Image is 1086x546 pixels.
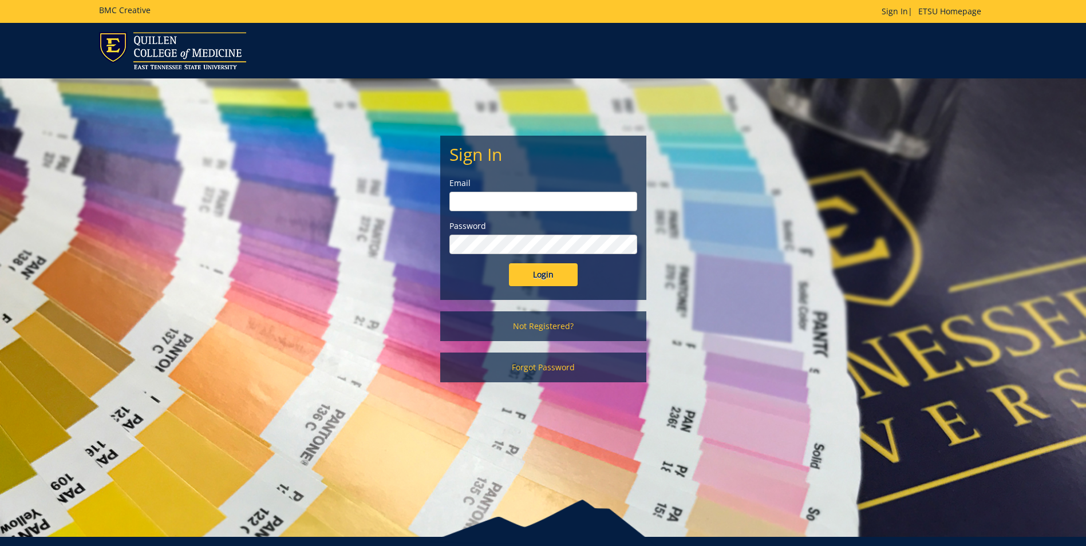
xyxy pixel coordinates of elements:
[99,32,246,69] img: ETSU logo
[440,311,646,341] a: Not Registered?
[449,145,637,164] h2: Sign In
[913,6,987,17] a: ETSU Homepage
[882,6,987,17] p: |
[449,177,637,189] label: Email
[509,263,578,286] input: Login
[449,220,637,232] label: Password
[440,353,646,382] a: Forgot Password
[99,6,151,14] h5: BMC Creative
[882,6,908,17] a: Sign In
